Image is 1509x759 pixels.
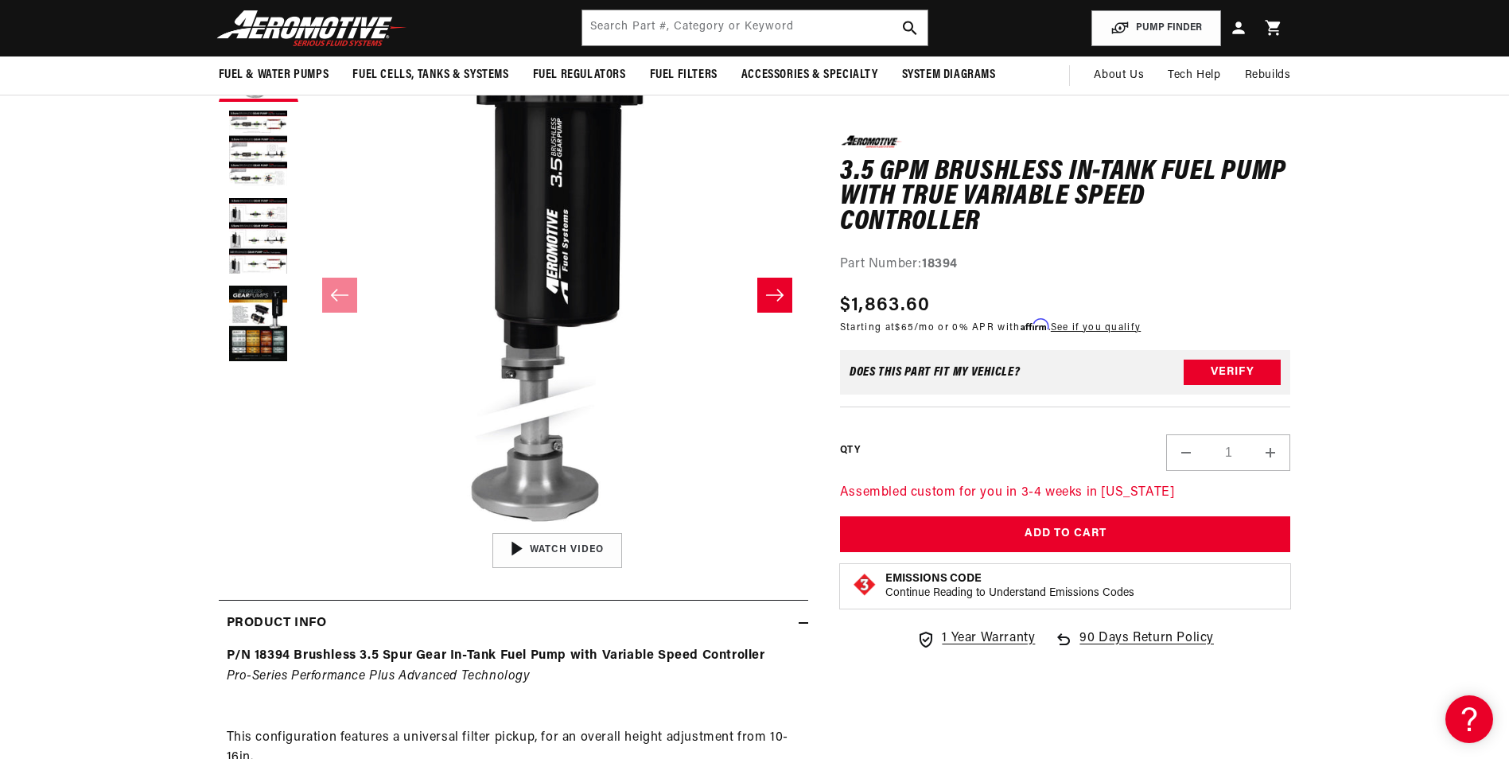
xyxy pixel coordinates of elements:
div: Part Number: [840,255,1291,275]
button: search button [893,10,928,45]
summary: Accessories & Specialty [729,56,890,94]
img: Emissions code [852,571,877,597]
span: Affirm [1021,318,1048,330]
span: Fuel Filters [650,67,718,84]
label: QTY [840,444,860,457]
button: Verify [1184,360,1281,385]
button: Load image 2 in gallery view [219,110,298,189]
img: Aeromotive [212,10,411,47]
summary: Tech Help [1156,56,1232,95]
a: 1 Year Warranty [916,628,1035,648]
span: Rebuilds [1245,67,1291,84]
input: Search by Part Number, Category or Keyword [582,10,928,45]
span: Fuel & Water Pumps [219,67,329,84]
span: Accessories & Specialty [741,67,878,84]
strong: Emissions Code [885,572,982,584]
span: Tech Help [1168,67,1220,84]
button: Add to Cart [840,516,1291,552]
span: 1 Year Warranty [942,628,1035,648]
h2: Product Info [227,613,327,634]
strong: 18394 [922,258,958,271]
summary: Fuel Regulators [521,56,638,94]
p: Starting at /mo or 0% APR with . [840,319,1141,334]
summary: System Diagrams [890,56,1008,94]
button: PUMP FINDER [1091,10,1221,46]
span: About Us [1094,69,1144,81]
a: About Us [1082,56,1156,95]
summary: Fuel & Water Pumps [207,56,341,94]
span: $65 [895,322,914,332]
span: $1,863.60 [840,290,931,319]
summary: Rebuilds [1233,56,1303,95]
span: 90 Days Return Policy [1079,628,1214,664]
div: Does This part fit My vehicle? [850,366,1021,379]
span: Fuel Regulators [533,67,626,84]
span: Fuel Cells, Tanks & Systems [352,67,508,84]
summary: Fuel Cells, Tanks & Systems [340,56,520,94]
summary: Product Info [219,601,808,647]
button: Emissions CodeContinue Reading to Understand Emissions Codes [885,571,1134,600]
strong: P/N 18394 Brushless 3.5 Spur Gear In-Tank Fuel Pump with Variable Speed Controller [227,649,765,662]
em: Pro-Series Performance Plus Advanced Technology [227,670,531,683]
a: See if you qualify - Learn more about Affirm Financing (opens in modal) [1051,322,1141,332]
button: Slide left [322,278,357,313]
h1: 3.5 GPM Brushless In-Tank Fuel Pump with True Variable Speed Controller [840,159,1291,235]
span: System Diagrams [902,67,996,84]
p: Assembled custom for you in 3-4 weeks in [US_STATE] [840,483,1291,504]
summary: Fuel Filters [638,56,729,94]
button: Load image 4 in gallery view [219,285,298,364]
button: Load image 3 in gallery view [219,197,298,277]
button: Slide right [757,278,792,313]
a: 90 Days Return Policy [1054,628,1214,664]
p: Continue Reading to Understand Emissions Codes [885,586,1134,600]
media-gallery: Gallery Viewer [219,22,808,567]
